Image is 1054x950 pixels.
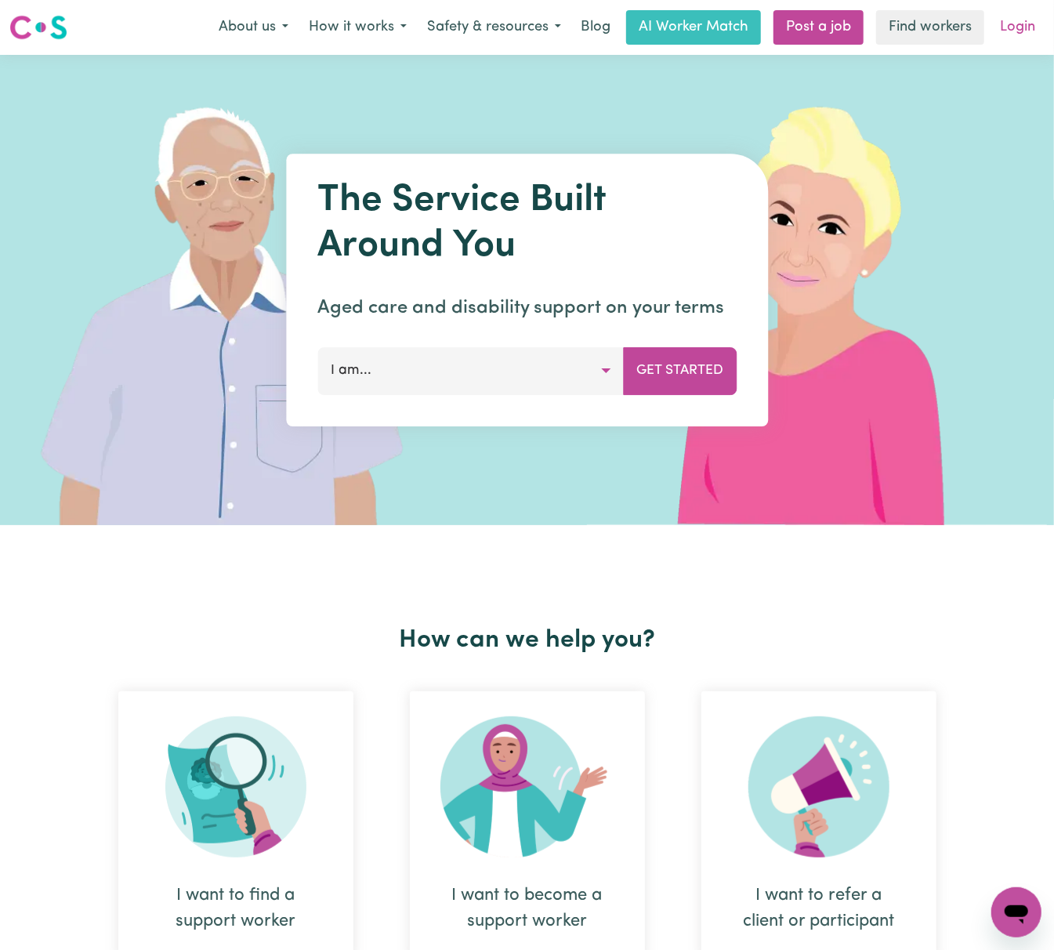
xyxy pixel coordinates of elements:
h2: How can we help you? [90,625,965,655]
a: Blog [571,10,620,45]
a: Careseekers logo [9,9,67,45]
div: I want to refer a client or participant [739,883,899,934]
img: Careseekers logo [9,13,67,42]
a: AI Worker Match [626,10,761,45]
iframe: Button to launch messaging window [991,887,1041,937]
button: Safety & resources [417,11,571,44]
img: Become Worker [440,716,614,858]
button: How it works [299,11,417,44]
div: I want to find a support worker [156,883,316,934]
button: I am... [317,347,624,394]
div: I want to become a support worker [447,883,607,934]
img: Search [165,716,306,858]
a: Find workers [876,10,984,45]
a: Post a job [773,10,864,45]
p: Aged care and disability support on your terms [317,294,737,322]
h1: The Service Built Around You [317,179,737,269]
button: Get Started [623,347,737,394]
a: Login [991,10,1045,45]
button: About us [208,11,299,44]
img: Refer [748,716,889,858]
